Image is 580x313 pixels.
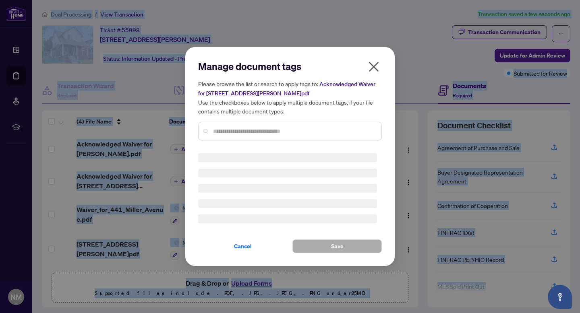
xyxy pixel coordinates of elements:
button: Cancel [198,239,288,253]
button: Save [292,239,382,253]
h2: Manage document tags [198,60,382,73]
button: Open asap [548,285,572,309]
span: close [367,60,380,73]
span: Cancel [234,240,252,253]
h5: Please browse the list or search to apply tags to: Use the checkboxes below to apply multiple doc... [198,79,382,115]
